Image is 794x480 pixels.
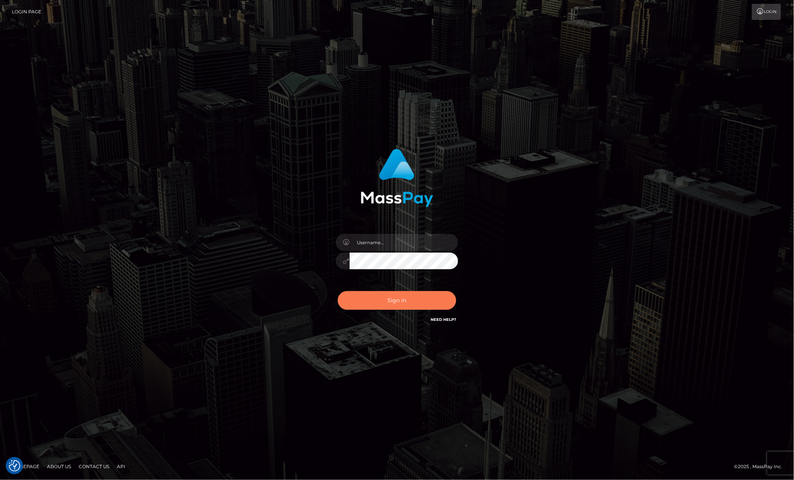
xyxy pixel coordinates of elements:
a: Login Page [12,4,41,20]
img: MassPay Login [361,149,433,207]
a: About Us [44,461,74,472]
a: Login [752,4,781,20]
input: Username... [350,234,458,251]
div: © 2025 , MassPay Inc. [734,462,788,471]
img: Revisit consent button [9,460,20,472]
a: Homepage [8,461,42,472]
a: Need Help? [431,317,456,322]
button: Sign in [338,291,456,310]
a: Contact Us [76,461,112,472]
a: API [114,461,128,472]
button: Consent Preferences [9,460,20,472]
